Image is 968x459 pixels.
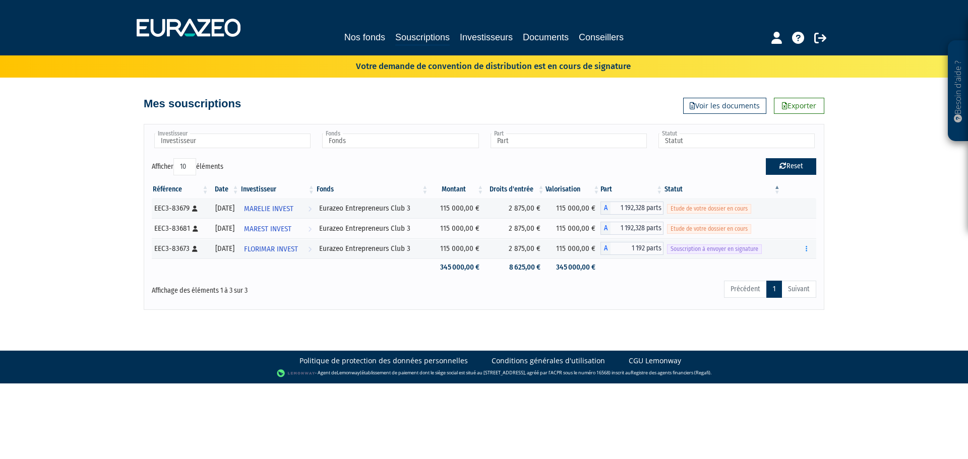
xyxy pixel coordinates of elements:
a: Politique de protection des données personnelles [299,356,468,366]
div: EEC3-83679 [154,203,206,214]
th: Statut : activer pour trier la colonne par ordre d&eacute;croissant [663,181,781,198]
th: Date: activer pour trier la colonne par ordre croissant [209,181,239,198]
td: 115 000,00 € [429,198,485,218]
td: 115 000,00 € [546,198,601,218]
i: [Français] Personne physique [192,206,198,212]
span: 1 192,328 parts [611,222,663,235]
span: A [600,222,611,235]
a: Investisseurs [460,30,513,44]
td: 345 000,00 € [546,258,601,276]
div: [DATE] [213,243,236,254]
th: Montant: activer pour trier la colonne par ordre croissant [429,181,485,198]
div: EEC3-83673 [154,243,206,254]
i: [Français] Personne physique [193,226,198,232]
span: Etude de votre dossier en cours [667,204,751,214]
h4: Mes souscriptions [144,98,241,110]
td: 2 875,00 € [485,238,545,258]
a: Exporter [774,98,824,114]
td: 8 625,00 € [485,258,545,276]
div: A - Eurazeo Entrepreneurs Club 3 [600,222,663,235]
div: Eurazeo Entrepreneurs Club 3 [319,223,426,234]
th: Valorisation: activer pour trier la colonne par ordre croissant [546,181,601,198]
span: MARELIE INVEST [244,200,293,218]
div: Eurazeo Entrepreneurs Club 3 [319,203,426,214]
th: Fonds: activer pour trier la colonne par ordre croissant [316,181,430,198]
div: - Agent de (établissement de paiement dont le siège social est situé au [STREET_ADDRESS], agréé p... [10,368,958,378]
a: Voir les documents [683,98,766,114]
a: MARELIE INVEST [240,198,316,218]
div: EEC3-83681 [154,223,206,234]
td: 2 875,00 € [485,218,545,238]
a: Lemonway [337,369,360,376]
td: 345 000,00 € [429,258,485,276]
div: A - Eurazeo Entrepreneurs Club 3 [600,202,663,215]
th: Investisseur: activer pour trier la colonne par ordre croissant [240,181,316,198]
div: Eurazeo Entrepreneurs Club 3 [319,243,426,254]
span: 1 192 parts [611,242,663,255]
div: [DATE] [213,223,236,234]
td: 115 000,00 € [429,218,485,238]
td: 115 000,00 € [546,218,601,238]
a: MAREST INVEST [240,218,316,238]
a: Conditions générales d'utilisation [492,356,605,366]
a: Registre des agents financiers (Regafi) [631,369,710,376]
td: 115 000,00 € [546,238,601,258]
span: MAREST INVEST [244,220,291,238]
button: Reset [766,158,816,174]
th: Droits d'entrée: activer pour trier la colonne par ordre croissant [485,181,545,198]
a: FLORIMAR INVEST [240,238,316,258]
div: [DATE] [213,203,236,214]
i: Voir l'investisseur [308,240,312,258]
td: 2 875,00 € [485,198,545,218]
span: 1 192,328 parts [611,202,663,215]
span: Souscription à envoyer en signature [667,244,762,254]
a: 1 [766,281,782,298]
a: CGU Lemonway [629,356,681,366]
a: Souscriptions [395,30,450,46]
p: Besoin d'aide ? [952,46,964,137]
span: Etude de votre dossier en cours [667,224,751,234]
select: Afficheréléments [173,158,196,175]
img: logo-lemonway.png [277,368,316,378]
a: Nos fonds [344,30,385,44]
label: Afficher éléments [152,158,223,175]
th: Référence : activer pour trier la colonne par ordre croissant [152,181,209,198]
th: Part: activer pour trier la colonne par ordre croissant [600,181,663,198]
a: Documents [523,30,569,44]
span: A [600,242,611,255]
i: [Français] Personne physique [192,246,198,252]
a: Conseillers [579,30,624,44]
div: A - Eurazeo Entrepreneurs Club 3 [600,242,663,255]
p: Votre demande de convention de distribution est en cours de signature [327,58,631,73]
i: Voir l'investisseur [308,200,312,218]
div: Affichage des éléments 1 à 3 sur 3 [152,280,420,296]
img: 1732889491-logotype_eurazeo_blanc_rvb.png [137,19,240,37]
span: FLORIMAR INVEST [244,240,298,258]
td: 115 000,00 € [429,238,485,258]
span: A [600,202,611,215]
i: Voir l'investisseur [308,220,312,238]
